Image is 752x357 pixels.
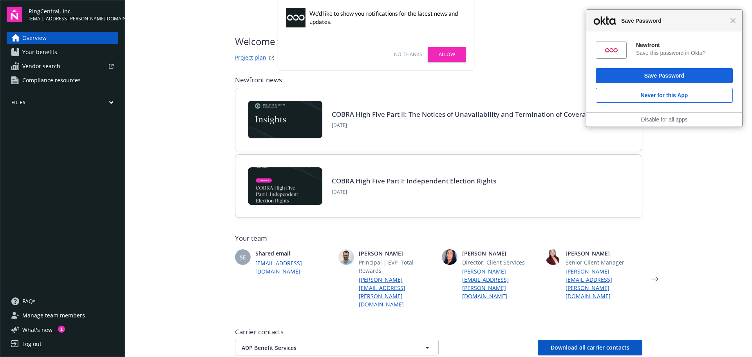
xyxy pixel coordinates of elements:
[7,74,118,87] a: Compliance resources
[394,51,422,58] a: No, thanks
[240,253,246,261] span: SE
[235,234,642,243] span: Your team
[235,340,439,355] button: ADP Benefit Services
[462,249,539,257] span: [PERSON_NAME]
[7,32,118,44] a: Overview
[332,188,496,196] span: [DATE]
[359,258,436,275] span: Principal | EVP, Total Rewards
[255,249,332,257] span: Shared email
[636,42,733,49] div: Newfront
[7,309,118,322] a: Manage team members
[641,116,687,123] a: Disable for all apps
[29,7,118,22] button: RingCentral, Inc.[EMAIL_ADDRESS][PERSON_NAME][DOMAIN_NAME]
[235,75,282,85] span: Newfront news
[605,44,618,56] img: +B+vgzAAAABklEQVQDAAQbn1C0wXeJAAAAAElFTkSuQmCC
[649,273,661,285] a: Next
[7,99,118,109] button: Files
[22,326,52,334] span: What ' s new
[566,249,642,257] span: [PERSON_NAME]
[545,249,561,265] img: photo
[309,9,462,26] div: We'd like to show you notifications for the latest news and updates.
[235,53,266,63] a: Project plan
[596,88,733,103] button: Never for this App
[235,327,642,337] span: Carrier contacts
[58,326,65,333] div: 1
[22,46,57,58] span: Your benefits
[22,338,42,350] div: Log out
[359,275,436,308] a: [PERSON_NAME][EMAIL_ADDRESS][PERSON_NAME][DOMAIN_NAME]
[566,267,642,300] a: [PERSON_NAME][EMAIL_ADDRESS][PERSON_NAME][DOMAIN_NAME]
[462,258,539,266] span: Director, Client Services
[442,249,457,265] img: photo
[332,122,593,129] span: [DATE]
[338,249,354,265] img: photo
[332,176,496,185] a: COBRA High Five Part I: Independent Election Rights
[538,340,642,355] button: Download all carrier contacts
[29,15,118,22] span: [EMAIL_ADDRESS][PERSON_NAME][DOMAIN_NAME]
[617,16,730,25] span: Save Password
[7,60,118,72] a: Vendor search
[22,295,36,308] span: FAQs
[235,34,354,49] span: Welcome to Navigator , Adri
[7,7,22,22] img: navigator-logo.svg
[636,49,733,56] div: Save this password in Okta?
[22,32,47,44] span: Overview
[551,344,629,351] span: Download all carrier contacts
[22,60,60,72] span: Vendor search
[428,47,466,62] a: Allow
[7,295,118,308] a: FAQs
[359,249,436,257] span: [PERSON_NAME]
[248,101,322,138] img: Card Image - EB Compliance Insights.png
[7,46,118,58] a: Your benefits
[242,344,405,352] span: ADP Benefit Services
[730,18,736,24] span: Close
[22,74,81,87] span: Compliance resources
[255,259,332,275] a: [EMAIL_ADDRESS][DOMAIN_NAME]
[596,68,733,83] button: Save Password
[566,258,642,266] span: Senior Client Manager
[462,267,539,300] a: [PERSON_NAME][EMAIL_ADDRESS][PERSON_NAME][DOMAIN_NAME]
[7,326,65,334] button: What's new1
[29,7,118,15] span: RingCentral, Inc.
[248,167,322,205] img: BLOG-Card Image - Compliance - COBRA High Five Pt 1 07-18-25.jpg
[267,53,277,63] a: projectPlanWebsite
[332,110,593,119] a: COBRA High Five Part II: The Notices of Unavailability and Termination of Coverage
[22,309,85,322] span: Manage team members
